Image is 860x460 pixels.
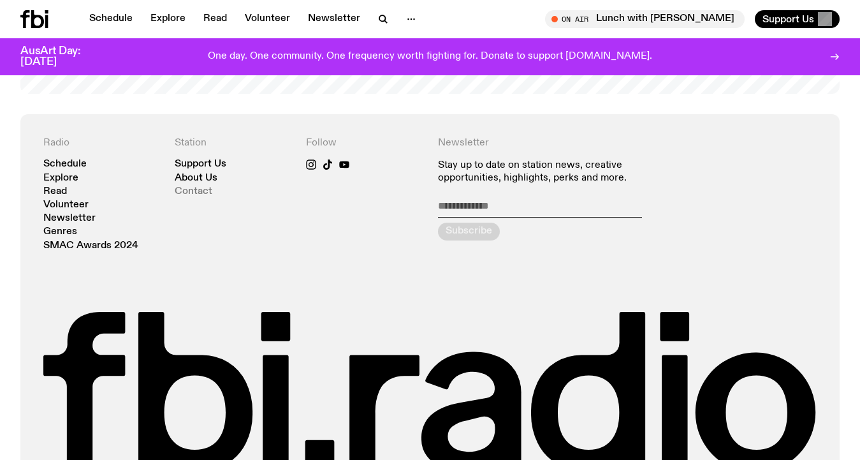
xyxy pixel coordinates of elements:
span: Support Us [762,13,814,25]
a: Newsletter [43,214,96,223]
a: Volunteer [237,10,298,28]
a: Newsletter [300,10,368,28]
p: Stay up to date on station news, creative opportunities, highlights, perks and more. [438,160,685,184]
button: On AirLunch with [PERSON_NAME] [545,10,745,28]
a: Read [43,187,67,197]
h4: Radio [43,137,159,149]
h4: Station [175,137,291,149]
h4: Follow [306,137,422,149]
h4: Newsletter [438,137,685,149]
a: About Us [175,174,217,183]
button: Support Us [755,10,840,28]
a: Volunteer [43,200,89,210]
a: Schedule [82,10,140,28]
a: Contact [175,187,212,197]
a: Support Us [175,160,226,169]
a: SMAC Awards 2024 [43,241,138,251]
h3: AusArt Day: [DATE] [20,46,102,68]
a: Genres [43,227,77,237]
p: One day. One community. One frequency worth fighting for. Donate to support [DOMAIN_NAME]. [208,51,652,63]
a: Explore [143,10,193,28]
a: Schedule [43,160,87,169]
a: Read [196,10,235,28]
a: Explore [43,174,78,183]
button: Subscribe [438,223,500,241]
